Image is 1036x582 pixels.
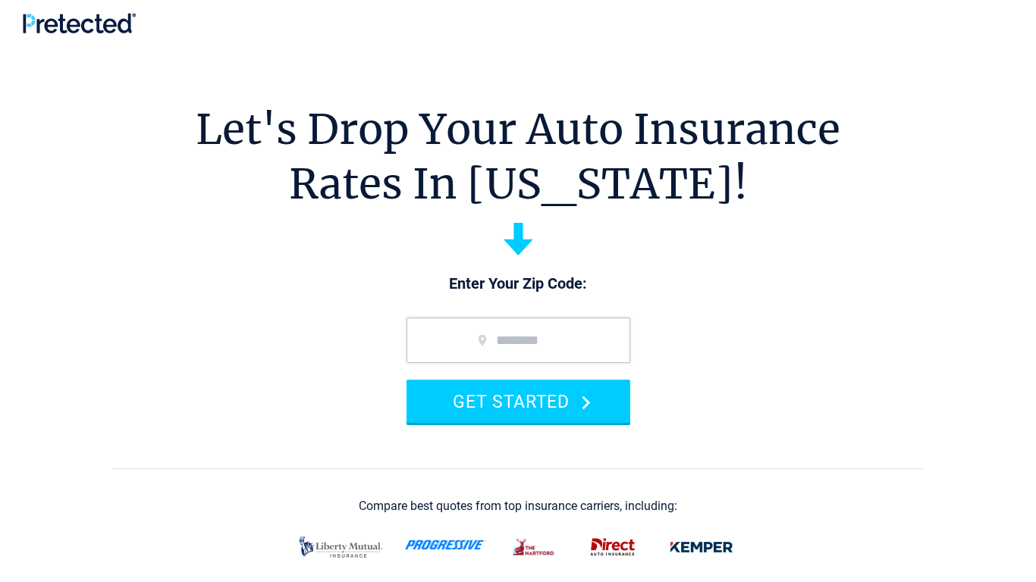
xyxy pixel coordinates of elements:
[391,274,645,295] p: Enter Your Zip Code:
[359,499,677,513] div: Compare best quotes from top insurance carriers, including:
[295,529,387,565] img: liberty
[405,540,486,550] img: progressive
[407,380,630,423] button: GET STARTED
[504,531,564,563] img: thehartford
[196,102,840,211] h1: Let's Drop Your Auto Insurance Rates In [US_STATE]!
[23,13,136,33] img: Pretected Logo
[582,531,643,563] img: direct
[407,318,630,363] input: zip code
[661,531,742,563] img: kemper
